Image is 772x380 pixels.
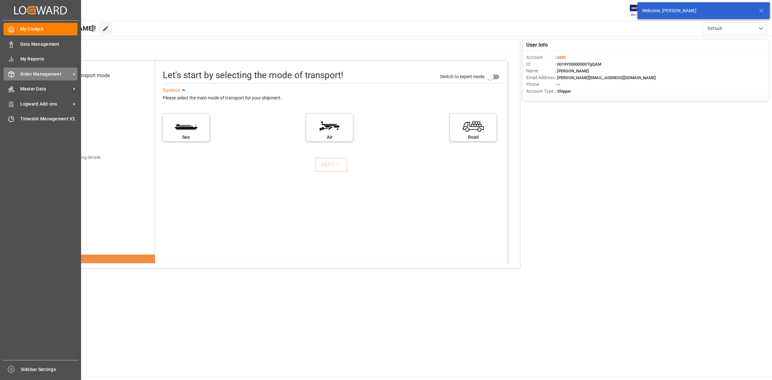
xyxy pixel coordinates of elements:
span: Default [708,25,722,32]
img: Exertis%20JAM%20-%20Email%20Logo.jpg_1722504956.jpg [630,5,652,16]
span: : — [555,82,560,87]
span: Account [526,54,555,61]
span: Account Type [526,88,555,95]
a: Data Management [4,38,78,50]
div: Add shipping details [60,154,101,161]
a: Timeslot Management V2 [4,113,78,125]
span: Order Management [20,71,71,78]
span: : [PERSON_NAME] [555,69,589,73]
span: JIMS [556,55,566,60]
span: User Info [526,41,548,49]
span: Data Management [20,41,78,48]
span: Id [526,61,555,68]
button: open menu [703,22,767,34]
div: Please select the main mode of transport for your shipment. [163,94,503,102]
div: Welcome, [PERSON_NAME] [642,7,753,14]
span: : [555,55,566,60]
button: NEXT [315,158,347,172]
span: : 0019Y0000050OTgQAM [555,62,601,67]
span: Timeslot Management V2 [20,116,78,122]
div: Select transport mode [60,72,110,79]
span: Sidebar Settings [21,366,78,373]
div: Sea [166,134,206,141]
span: Logward Add-ons [20,101,71,107]
div: NEXT [321,161,341,169]
span: : [PERSON_NAME][EMAIL_ADDRESS][DOMAIN_NAME] [555,75,656,80]
span: Email Address [526,74,555,81]
div: Road [453,134,493,141]
div: Let's start by selecting the mode of transport! [163,69,343,82]
span: : Shipper [555,89,571,94]
span: Name [526,68,555,74]
span: Phone [526,81,555,88]
div: Air [309,134,350,141]
span: Master Data [20,86,71,92]
div: See less [163,87,180,94]
a: My Reports [4,53,78,65]
span: My Reports [20,56,78,62]
span: Switch to expert mode [440,74,484,79]
a: My Cockpit [4,23,78,35]
span: My Cockpit [20,26,78,32]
